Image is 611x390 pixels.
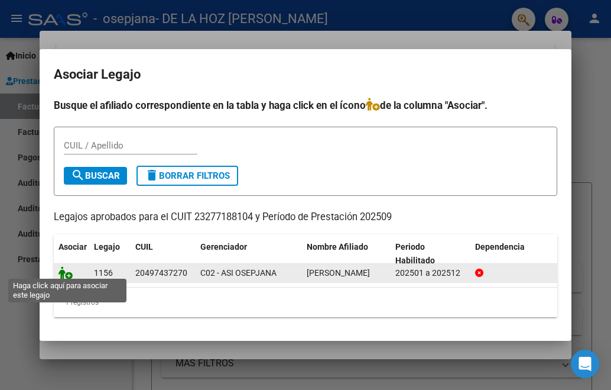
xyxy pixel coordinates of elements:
datatable-header-cell: Nombre Afiliado [302,234,391,273]
span: Dependencia [475,242,525,252]
div: 1 registros [54,288,557,317]
h4: Busque el afiliado correspondiente en la tabla y haga click en el ícono de la columna "Asociar". [54,98,557,113]
mat-icon: search [71,168,85,182]
span: MAGARELLI SANTINO [307,268,370,278]
div: 202501 a 202512 [395,266,466,280]
mat-icon: delete [145,168,159,182]
span: C02 - ASI OSEPJANA [200,268,277,278]
p: Legajos aprobados para el CUIT 23277188104 y Período de Prestación 202509 [54,210,557,225]
span: Legajo [94,242,120,252]
datatable-header-cell: Periodo Habilitado [391,234,470,273]
datatable-header-cell: CUIL [131,234,196,273]
span: Asociar [58,242,87,252]
h2: Asociar Legajo [54,63,557,86]
div: 20497437270 [135,266,187,280]
datatable-header-cell: Dependencia [470,234,559,273]
datatable-header-cell: Asociar [54,234,89,273]
span: 1156 [94,268,113,278]
datatable-header-cell: Legajo [89,234,131,273]
span: Nombre Afiliado [307,242,368,252]
button: Buscar [64,167,127,185]
span: Borrar Filtros [145,170,230,181]
span: Gerenciador [200,242,247,252]
span: Periodo Habilitado [395,242,435,265]
button: Borrar Filtros [136,166,238,186]
div: Open Intercom Messenger [571,350,599,378]
span: CUIL [135,242,153,252]
span: Buscar [71,170,120,181]
datatable-header-cell: Gerenciador [196,234,302,273]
